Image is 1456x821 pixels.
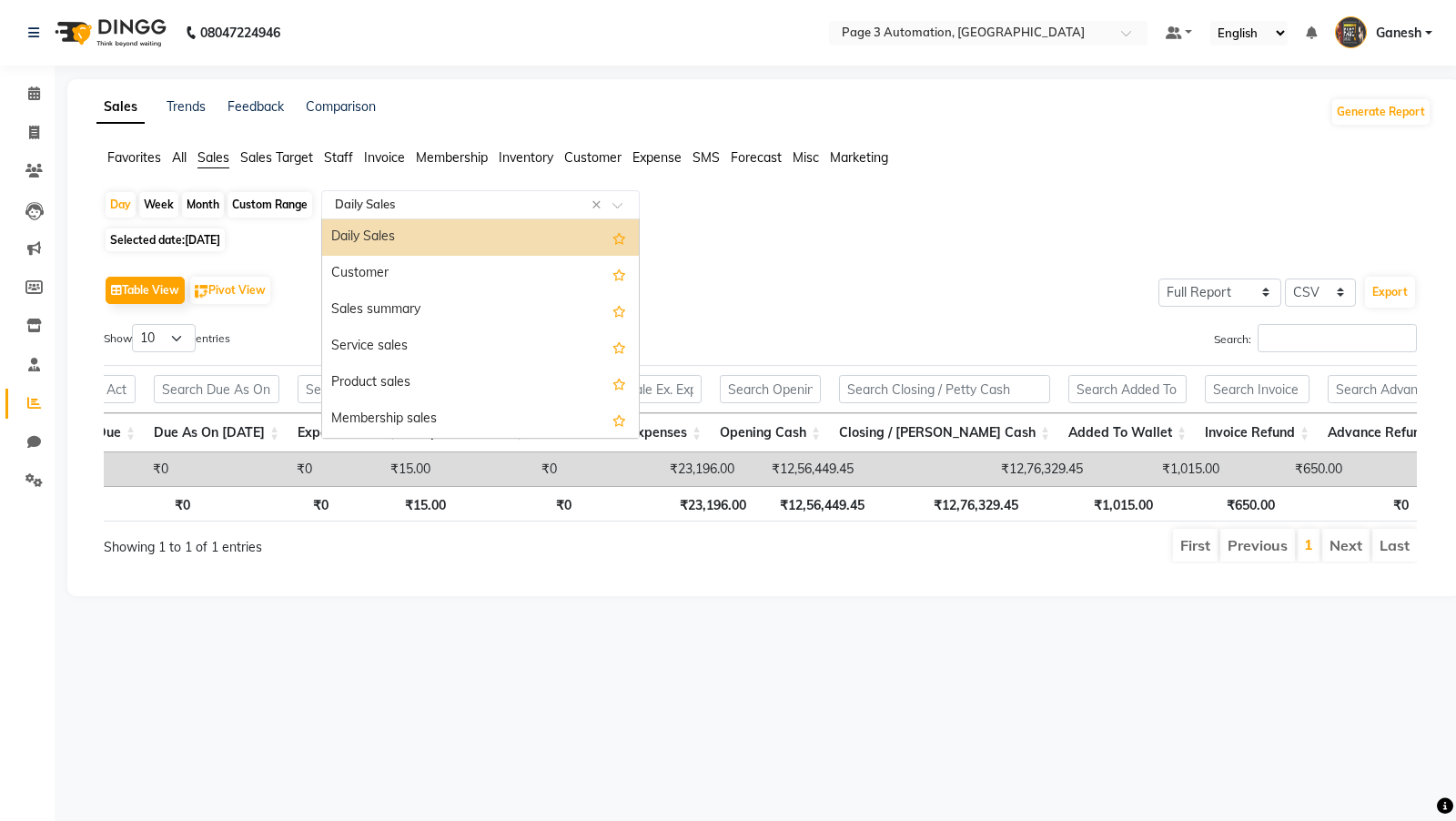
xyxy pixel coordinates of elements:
div: Customer [322,256,639,292]
th: ₹0 [99,486,199,522]
span: Clear all [591,196,607,215]
th: ₹0 [199,486,338,522]
span: Add this report to Favorites List [612,336,626,358]
div: Week [139,192,178,218]
th: ₹12,76,329.45 [874,486,1028,522]
label: Search: [1214,324,1417,352]
span: Sales Target [240,149,313,166]
td: ₹650.00 [1228,452,1351,486]
ng-dropdown-panel: Options list [321,218,640,439]
span: Misc [793,149,819,166]
span: Marketing [830,149,888,166]
img: pivot.png [195,285,208,299]
th: ₹23,196.00 [581,486,755,522]
button: Table View [106,277,185,304]
img: logo [46,7,171,58]
input: Search Closing / Petty Cash [839,375,1050,403]
a: Comparison [306,98,376,115]
th: Added To Wallet: activate to sort column ascending [1059,413,1196,452]
span: Selected date: [106,228,225,251]
td: ₹1,015.00 [1092,452,1228,486]
div: Sales summary [322,292,639,329]
a: Sales [96,91,145,124]
div: Month [182,192,224,218]
th: Advance Refund: activate to sort column ascending [1319,413,1452,452]
span: Sales [197,149,229,166]
td: ₹0 [440,452,566,486]
span: Ganesh [1376,24,1421,43]
a: Trends [167,98,206,115]
td: ₹12,56,449.45 [743,452,863,486]
th: ₹15.00 [338,486,455,522]
th: Opening Cash: activate to sort column ascending [711,413,830,452]
div: Membership sales [322,401,639,438]
th: ₹0 [455,486,581,522]
th: Due As On Today: activate to sort column ascending [145,413,288,452]
span: Staff [324,149,353,166]
a: Feedback [227,98,284,115]
td: ₹23,196.00 [566,452,743,486]
span: Inventory [499,149,553,166]
span: Add this report to Favorites List [612,409,626,431]
span: Invoice [364,149,405,166]
div: Day [106,192,136,218]
td: ₹0 [77,452,177,486]
th: Closing / Petty Cash: activate to sort column ascending [830,413,1059,452]
label: Show entries [104,324,230,352]
th: ₹0 [1284,486,1417,522]
span: Add this report to Favorites List [612,299,626,321]
th: ₹650.00 [1162,486,1284,522]
input: Search Invoice Refund [1205,375,1309,403]
img: Ganesh [1335,16,1367,48]
div: Service sales [322,329,639,365]
a: 1 [1304,535,1313,553]
span: Favorites [107,149,161,166]
input: Search Due As On Today [154,375,279,403]
th: Invoice Refund: activate to sort column ascending [1196,413,1319,452]
input: Search: [1258,324,1417,352]
th: ₹1,015.00 [1027,486,1161,522]
span: Add this report to Favorites List [612,372,626,394]
span: All [172,149,187,166]
input: Search Advance Refund [1328,375,1443,403]
td: ₹15.00 [321,452,440,486]
th: ₹12,56,449.45 [755,486,874,522]
span: Add this report to Favorites List [612,227,626,248]
button: Export [1365,277,1415,308]
span: SMS [693,149,720,166]
span: [DATE] [185,233,220,247]
th: Expense Cash: activate to sort column ascending [288,413,407,452]
div: Product sales [322,365,639,401]
span: Membership [416,149,488,166]
input: Search Added To Wallet [1068,375,1187,403]
button: Pivot View [190,277,270,304]
span: Expense [632,149,682,166]
b: 08047224946 [200,7,280,58]
td: ₹0 [177,452,321,486]
select: Showentries [132,324,196,352]
span: Add this report to Favorites List [612,263,626,285]
span: Customer [564,149,622,166]
div: Showing 1 to 1 of 1 entries [104,527,635,557]
input: Search Expense Cash [298,375,398,403]
span: Forecast [731,149,782,166]
div: Daily Sales [322,219,639,256]
div: Custom Range [227,192,312,218]
button: Generate Report [1332,99,1430,125]
td: ₹12,76,329.45 [863,452,1092,486]
input: Search Opening Cash [720,375,821,403]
